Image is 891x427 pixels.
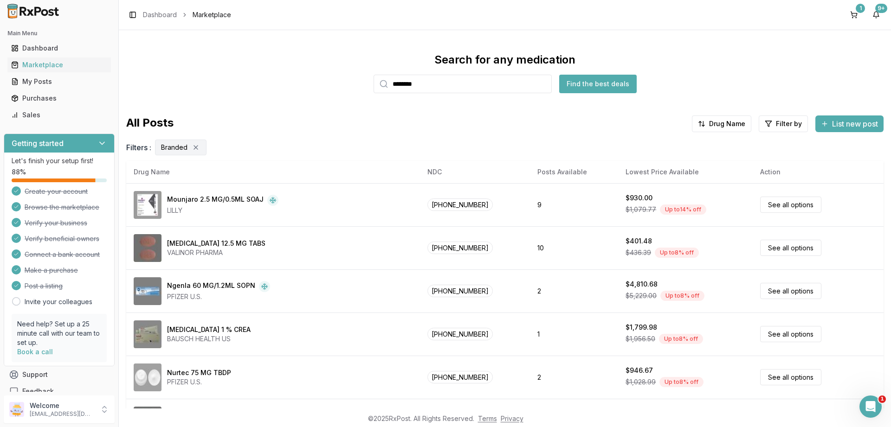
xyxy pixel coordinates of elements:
div: 9+ [875,4,887,13]
span: $1,956.50 [626,334,655,344]
a: See all options [760,197,821,213]
span: Browse the marketplace [25,203,99,212]
span: [PHONE_NUMBER] [427,371,493,383]
a: See all options [760,240,821,256]
div: Up to 8 % off [659,334,703,344]
button: Remove Branded filter [191,143,200,152]
div: Up to 14 % off [660,204,706,215]
div: Dashboard [11,44,107,53]
a: Dashboard [7,40,111,57]
a: My Posts [7,73,111,90]
span: Verify beneficial owners [25,234,99,243]
div: VALINOR PHARMA [167,248,265,257]
img: Mounjaro 2.5 MG/0.5ML SOAJ [134,191,161,219]
button: Sales [4,108,115,122]
button: Drug Name [692,115,751,132]
td: 1 [530,312,618,356]
span: $436.39 [626,248,651,257]
td: 10 [530,226,618,269]
span: Filters : [126,142,151,153]
a: Privacy [501,414,523,422]
button: Feedback [4,383,115,400]
span: Drug Name [709,119,745,128]
span: [PHONE_NUMBER] [427,328,493,340]
span: [PHONE_NUMBER] [427,285,493,297]
h2: Main Menu [7,30,111,37]
a: Dashboard [143,10,177,19]
button: Dashboard [4,41,115,56]
div: My Posts [11,77,107,86]
button: Filter by [759,115,808,132]
div: LILLY [167,206,278,215]
button: 9+ [869,7,884,22]
img: Nurtec 75 MG TBDP [134,363,161,391]
p: Let's finish your setup first! [12,156,107,166]
span: $5,229.00 [626,291,657,300]
span: Feedback [22,387,54,396]
h3: Getting started [12,138,64,149]
div: $930.00 [626,193,652,203]
a: See all options [760,326,821,342]
td: 2 [530,356,618,399]
a: Purchases [7,90,111,107]
a: List new post [815,120,884,129]
span: Verify your business [25,218,87,228]
a: See all options [760,283,821,299]
div: Mounjaro 2.5 MG/0.5ML SOAJ [167,195,264,206]
th: Lowest Price Available [618,161,753,183]
div: PFIZER U.S. [167,292,270,301]
div: $946.67 [626,366,653,375]
span: [PHONE_NUMBER] [427,242,493,254]
span: Filter by [776,119,802,128]
th: Action [753,161,884,183]
span: List new post [832,118,878,129]
div: Ngenla 60 MG/1.2ML SOPN [167,281,255,292]
span: Post a listing [25,281,63,291]
span: 88 % [12,167,26,177]
div: 1 [856,4,865,13]
button: Find the best deals [559,75,637,93]
a: Invite your colleagues [25,297,92,306]
nav: breadcrumb [143,10,231,19]
div: PFIZER U.S. [167,377,231,387]
a: Terms [478,414,497,422]
th: Posts Available [530,161,618,183]
span: Connect a bank account [25,250,100,259]
span: Branded [161,143,187,152]
img: Noritate 1 % CREA [134,320,161,348]
iframe: Intercom live chat [859,395,882,418]
img: User avatar [9,402,24,417]
span: All Posts [126,115,174,132]
a: Sales [7,107,111,123]
div: [MEDICAL_DATA] 1 % CREA [167,325,251,334]
div: BAUSCH HEALTH US [167,334,251,344]
span: $1,079.77 [626,205,656,214]
div: Up to 8 % off [655,248,699,258]
span: [PHONE_NUMBER] [427,198,493,211]
div: $1,799.98 [626,323,657,332]
p: [EMAIL_ADDRESS][DOMAIN_NAME] [30,410,94,418]
p: Need help? Set up a 25 minute call with our team to set up. [17,319,101,347]
div: Nurtec 75 MG TBDP [167,368,231,377]
th: Drug Name [126,161,420,183]
button: Support [4,366,115,383]
div: Purchases [11,94,107,103]
button: List new post [815,115,884,132]
button: 1 [846,7,861,22]
p: Welcome [30,401,94,410]
span: Make a purchase [25,266,78,275]
div: [MEDICAL_DATA] 12.5 MG TABS [167,239,265,248]
div: Marketplace [11,60,107,70]
img: Ngenla 60 MG/1.2ML SOPN [134,277,161,305]
button: Purchases [4,91,115,106]
div: $401.48 [626,236,652,246]
div: Up to 8 % off [660,291,704,301]
th: NDC [420,161,530,183]
a: Book a call [17,348,53,356]
img: Movantik 12.5 MG TABS [134,234,161,262]
div: Up to 8 % off [659,377,704,387]
button: Marketplace [4,57,115,72]
td: 9 [530,183,618,226]
span: Marketplace [193,10,231,19]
